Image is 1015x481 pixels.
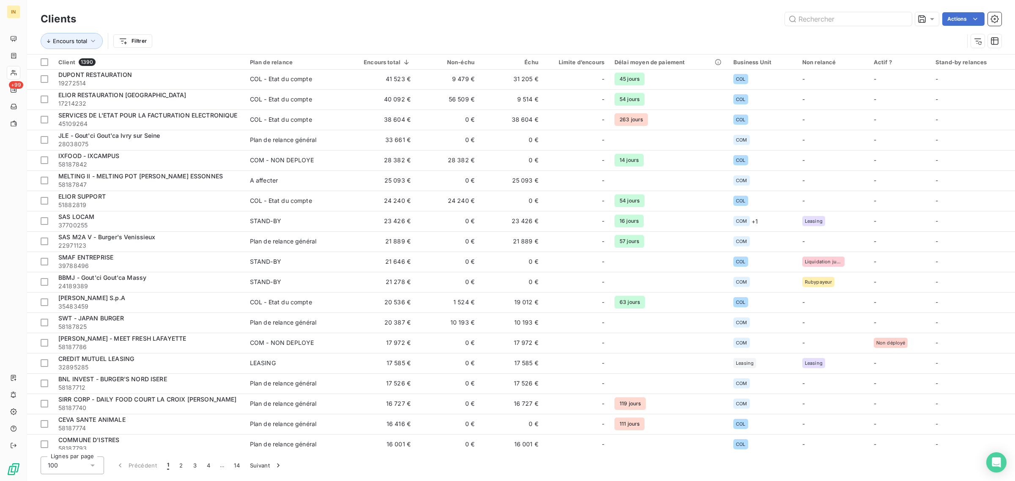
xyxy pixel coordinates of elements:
[416,150,480,170] td: 28 382 €
[250,115,312,124] div: COL - Etat du compte
[416,272,480,292] td: 0 €
[602,359,604,367] span: -
[58,79,240,87] span: 19272514
[802,197,805,204] span: -
[480,191,543,211] td: 0 €
[188,456,202,474] button: 3
[614,418,645,430] span: 111 jours
[250,359,276,367] div: LEASING
[58,140,240,148] span: 28038075
[874,217,876,224] span: -
[874,75,876,82] span: -
[250,298,312,306] div: COL - Etat du compte
[802,59,864,66] div: Non relancé
[416,414,480,434] td: 0 €
[250,59,343,66] div: Plan de relance
[736,239,747,244] span: COM
[736,442,745,447] span: COL
[416,353,480,373] td: 0 €
[416,312,480,333] td: 10 193 €
[935,75,938,82] span: -
[614,235,644,248] span: 57 jours
[416,434,480,454] td: 0 €
[58,193,106,200] span: ELIOR SUPPORT
[602,339,604,347] span: -
[250,95,312,104] div: COL - Etat du compte
[874,116,876,123] span: -
[250,420,316,428] div: Plan de relance général
[802,156,805,164] span: -
[416,69,480,89] td: 9 479 €
[805,219,823,224] span: Leasing
[480,69,543,89] td: 31 205 €
[935,359,938,366] span: -
[802,75,805,82] span: -
[58,343,240,351] span: 58187786
[614,296,645,309] span: 63 jours
[58,282,240,290] span: 24189389
[348,353,416,373] td: 17 585 €
[348,211,416,231] td: 23 426 €
[874,298,876,306] span: -
[250,440,316,448] div: Plan de relance général
[874,359,876,366] span: -
[416,211,480,231] td: 0 €
[58,99,240,108] span: 17214232
[935,217,938,224] span: -
[421,59,475,66] div: Non-échu
[874,380,876,387] span: -
[485,59,538,66] div: Échu
[805,279,832,284] span: Rubypayeur
[348,394,416,414] td: 16 727 €
[250,399,316,408] div: Plan de relance général
[935,116,938,123] span: -
[614,194,645,207] span: 54 jours
[874,177,876,184] span: -
[416,394,480,414] td: 0 €
[602,136,604,144] span: -
[58,132,160,139] span: JLE - Gout'ci Gout'ca Ivry sur Seine
[802,177,805,184] span: -
[874,59,925,66] div: Actif ?
[785,12,912,26] input: Rechercher
[736,300,745,305] span: COL
[58,180,240,189] span: 58187847
[602,156,604,164] span: -
[416,109,480,130] td: 0 €
[202,456,215,474] button: 4
[874,156,876,164] span: -
[480,353,543,373] td: 17 585 €
[802,440,805,448] span: -
[348,89,416,109] td: 40 092 €
[348,69,416,89] td: 41 523 €
[874,136,876,143] span: -
[602,399,604,408] span: -
[348,251,416,272] td: 21 646 €
[935,238,938,245] span: -
[58,201,240,209] span: 51882819
[802,298,805,306] span: -
[480,211,543,231] td: 23 426 €
[480,89,543,109] td: 9 514 €
[416,89,480,109] td: 56 509 €
[736,361,754,366] span: Leasing
[602,440,604,448] span: -
[874,420,876,427] span: -
[215,459,229,472] span: …
[805,361,823,366] span: Leasing
[58,120,240,128] span: 45109264
[250,339,314,347] div: COM - NON DEPLOYE
[58,322,240,331] span: 58187825
[602,237,604,246] span: -
[58,262,240,270] span: 39788496
[614,59,723,66] div: Délai moyen de paiement
[935,136,938,143] span: -
[802,380,805,387] span: -
[480,231,543,251] td: 21 889 €
[480,312,543,333] td: 10 193 €
[58,436,119,443] span: COMMUNE D'ISTRES
[250,257,281,266] div: STAND-BY
[602,176,604,185] span: -
[736,279,747,284] span: COM
[58,424,240,432] span: 58187774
